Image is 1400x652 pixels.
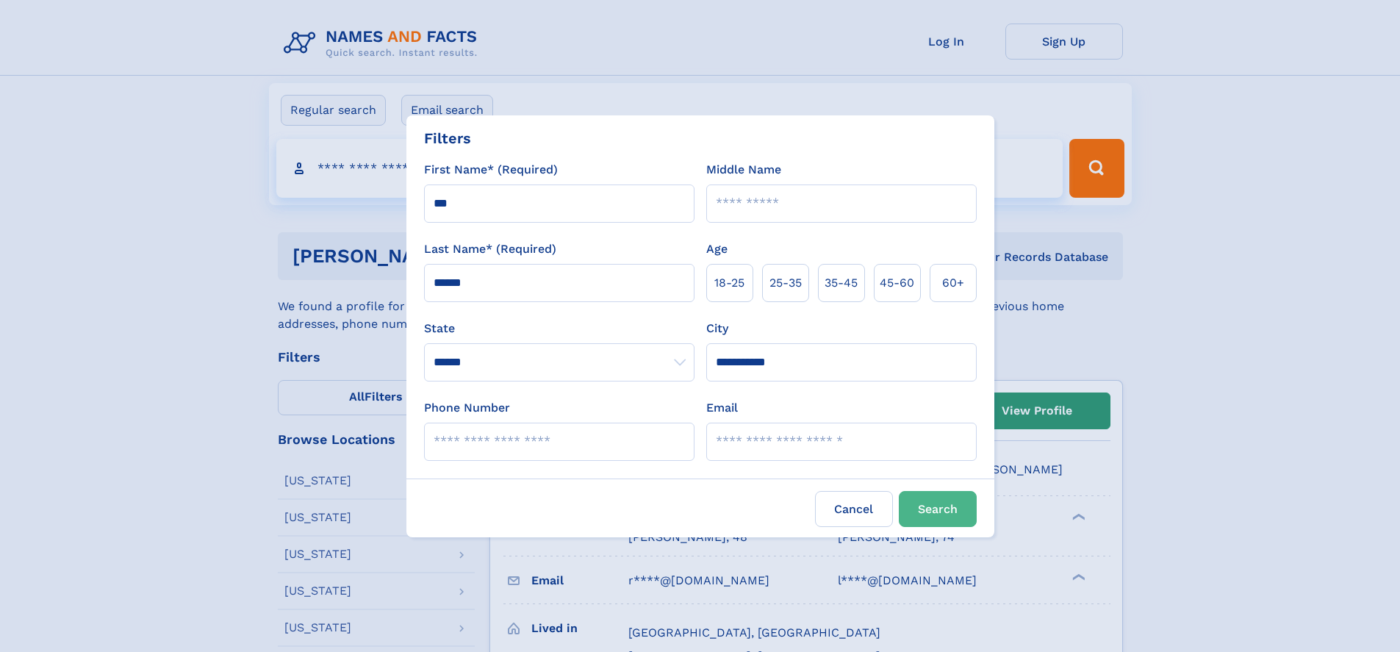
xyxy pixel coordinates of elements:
[424,320,694,337] label: State
[424,161,558,179] label: First Name* (Required)
[424,399,510,417] label: Phone Number
[815,491,893,527] label: Cancel
[706,320,728,337] label: City
[769,274,802,292] span: 25‑35
[424,240,556,258] label: Last Name* (Required)
[706,399,738,417] label: Email
[706,240,728,258] label: Age
[942,274,964,292] span: 60+
[825,274,858,292] span: 35‑45
[714,274,744,292] span: 18‑25
[880,274,914,292] span: 45‑60
[899,491,977,527] button: Search
[424,127,471,149] div: Filters
[706,161,781,179] label: Middle Name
